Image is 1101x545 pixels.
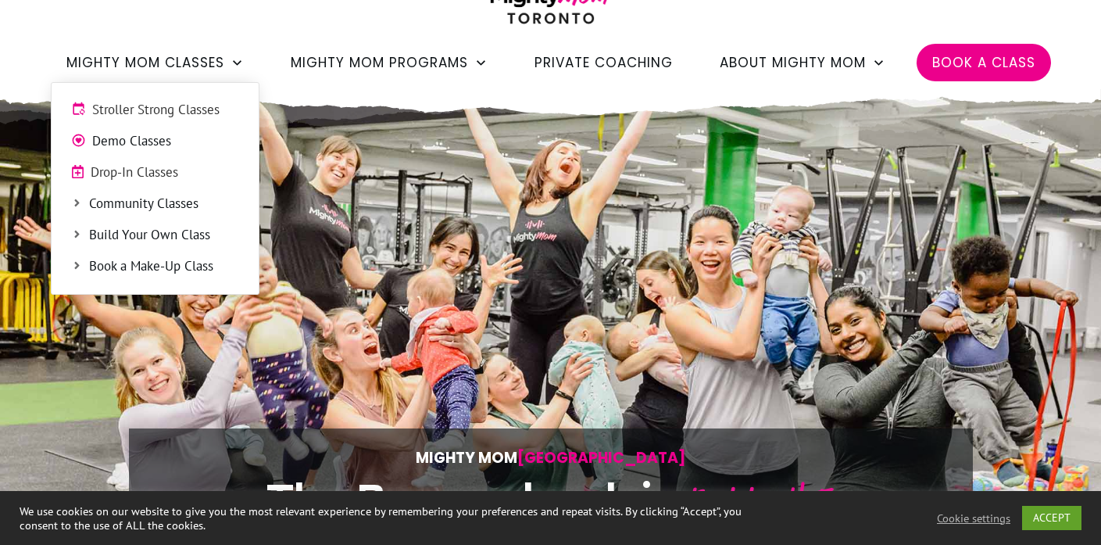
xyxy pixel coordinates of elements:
a: Book a Make-Up Class [59,255,251,278]
span: Build Your Own Class [89,225,239,246]
span: Book a Make-Up Class [89,256,239,277]
span: About Mighty Mom [720,49,866,76]
span: Community Classes [89,194,239,214]
span: Drop-In Classes [91,163,239,183]
a: Mighty Mom Classes [66,49,244,76]
span: Stroller Strong Classes [92,100,239,120]
a: Drop-In Classes [59,161,251,185]
a: Stroller Strong Classes [59,99,251,122]
p: Mighty Mom [177,445,925,471]
span: BULLSHIT [684,473,824,532]
a: ACCEPT [1022,506,1081,530]
a: Mighty Mom Programs [291,49,488,76]
a: Build Your Own Class [59,224,251,247]
span: Mighty Mom Programs [291,49,468,76]
a: About Mighty Mom [720,49,885,76]
a: Demo Classes [59,130,251,153]
a: Private Coaching [534,49,673,76]
div: We use cookies on our website to give you the most relevant experience by remembering your prefer... [20,504,763,532]
a: Cookie settings [937,511,1010,525]
a: Book a Class [932,49,1035,76]
span: The Bounceback is [266,476,675,523]
span: Demo Classes [92,131,239,152]
span: [GEOGRAPHIC_DATA] [517,447,686,468]
a: Community Classes [59,192,251,216]
span: Mighty Mom Classes [66,49,224,76]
